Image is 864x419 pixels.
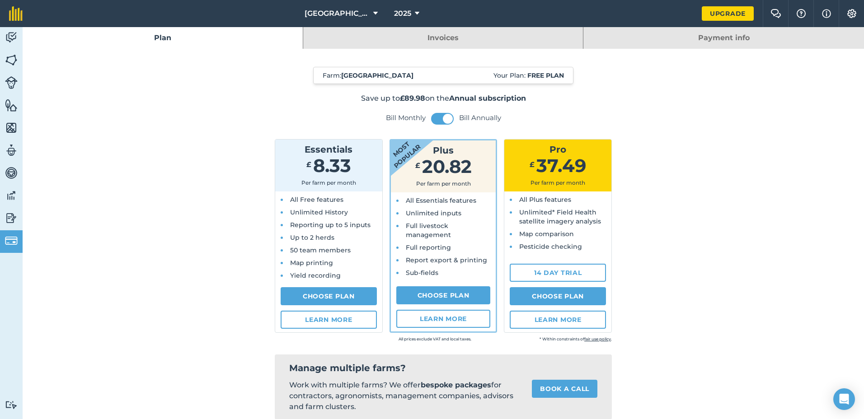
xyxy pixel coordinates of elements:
[5,98,18,112] img: svg+xml;base64,PHN2ZyB4bWxucz0iaHR0cDovL3d3dy53My5vcmcvMjAwMC9zdmciIHdpZHRoPSI1NiIgaGVpZ2h0PSI2MC...
[290,246,351,254] span: 50 team members
[5,76,18,89] img: svg+xml;base64,PD94bWwgdmVyc2lvbj0iMS4wIiBlbmNvZGluZz0idXRmLTgiPz4KPCEtLSBHZW5lcmF0b3I6IEFkb2JlIE...
[396,286,491,304] a: Choose Plan
[289,380,517,412] p: Work with multiple farms? We offer for contractors, agronomists, management companies, advisors a...
[5,31,18,44] img: svg+xml;base64,PD94bWwgdmVyc2lvbj0iMS4wIiBlbmNvZGluZz0idXRmLTgiPz4KPCEtLSBHZW5lcmF0b3I6IEFkb2JlIE...
[341,71,413,79] strong: [GEOGRAPHIC_DATA]
[394,8,411,19] span: 2025
[449,94,526,102] strong: Annual subscription
[519,230,574,238] span: Map comparison
[305,144,352,155] span: Essentials
[796,9,807,18] img: A question mark icon
[213,93,674,104] p: Save up to on the
[422,155,472,177] span: 20.82
[519,242,582,251] span: Pesticide checking
[290,271,341,279] span: Yield recording
[5,53,18,67] img: svg+xml;base64,PHN2ZyB4bWxucz0iaHR0cDovL3d3dy53My5vcmcvMjAwMC9zdmciIHdpZHRoPSI1NiIgaGVpZ2h0PSI2MC...
[301,179,356,186] span: Per farm per month
[5,166,18,180] img: svg+xml;base64,PD94bWwgdmVyc2lvbj0iMS4wIiBlbmNvZGluZz0idXRmLTgiPz4KPCEtLSBHZW5lcmF0b3I6IEFkb2JlIE...
[5,400,18,409] img: svg+xml;base64,PD94bWwgdmVyc2lvbj0iMS4wIiBlbmNvZGluZz0idXRmLTgiPz4KPCEtLSBHZW5lcmF0b3I6IEFkb2JlIE...
[510,287,606,305] a: Choose Plan
[290,233,334,242] span: Up to 2 herds
[5,189,18,202] img: svg+xml;base64,PD94bWwgdmVyc2lvbj0iMS4wIiBlbmNvZGluZz0idXRmLTgiPz4KPCEtLSBHZW5lcmF0b3I6IEFkb2JlIE...
[9,6,23,21] img: fieldmargin Logo
[459,113,501,122] label: Bill Annually
[305,8,370,19] span: [GEOGRAPHIC_DATA]
[532,380,597,398] a: Book a call
[531,179,585,186] span: Per farm per month
[527,71,564,79] strong: Free plan
[396,310,491,328] a: Learn more
[406,196,476,205] span: All Essentials features
[406,256,487,264] span: Report export & printing
[833,388,855,410] div: Open Intercom Messenger
[510,311,606,329] a: Learn more
[290,208,348,216] span: Unlimited History
[290,221,371,229] span: Reporting up to 5 inputs
[323,71,413,80] span: Farm :
[5,211,18,225] img: svg+xml;base64,PD94bWwgdmVyc2lvbj0iMS4wIiBlbmNvZGluZz0idXRmLTgiPz4KPCEtLSBHZW5lcmF0b3I6IEFkb2JlIE...
[364,114,438,183] strong: Most popular
[416,180,471,187] span: Per farm per month
[5,234,18,247] img: svg+xml;base64,PD94bWwgdmVyc2lvbj0iMS4wIiBlbmNvZGluZz0idXRmLTgiPz4KPCEtLSBHZW5lcmF0b3I6IEFkb2JlIE...
[290,259,333,267] span: Map printing
[415,161,420,170] span: £
[281,311,377,329] a: Learn more
[406,243,451,251] span: Full reporting
[770,9,781,18] img: Two speech bubbles overlapping with the left bubble in the forefront
[583,27,864,49] a: Payment info
[549,144,566,155] span: Pro
[386,113,426,122] label: Bill Monthly
[303,27,583,49] a: Invoices
[433,145,454,156] span: Plus
[5,144,18,157] img: svg+xml;base64,PD94bWwgdmVyc2lvbj0iMS4wIiBlbmNvZGluZz0idXRmLTgiPz4KPCEtLSBHZW5lcmF0b3I6IEFkb2JlIE...
[313,154,351,177] span: 8.33
[702,6,754,21] a: Upgrade
[5,121,18,135] img: svg+xml;base64,PHN2ZyB4bWxucz0iaHR0cDovL3d3dy53My5vcmcvMjAwMC9zdmciIHdpZHRoPSI1NiIgaGVpZ2h0PSI2MC...
[331,335,471,344] small: All prices exclude VAT and local taxes.
[400,94,425,102] strong: £89.98
[519,208,601,225] span: Unlimited* Field Health satellite imagery analysis
[584,336,611,341] a: fair use policy
[406,269,438,277] span: Sub-fields
[510,264,606,282] a: 14 day trial
[822,8,831,19] img: svg+xml;base64,PHN2ZyB4bWxucz0iaHR0cDovL3d3dy53My5vcmcvMjAwMC9zdmciIHdpZHRoPSIxNyIgaGVpZ2h0PSIxNy...
[530,160,535,169] span: £
[306,160,311,169] span: £
[406,209,461,217] span: Unlimited inputs
[471,335,612,344] small: * Within constraints of .
[23,27,303,49] a: Plan
[281,287,377,305] a: Choose Plan
[406,222,451,239] span: Full livestock management
[289,362,597,374] h2: Manage multiple farms?
[519,196,571,204] span: All Plus features
[493,71,564,80] span: Your Plan:
[421,381,491,389] strong: bespoke packages
[290,196,343,204] span: All Free features
[536,154,586,177] span: 37.49
[846,9,857,18] img: A cog icon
